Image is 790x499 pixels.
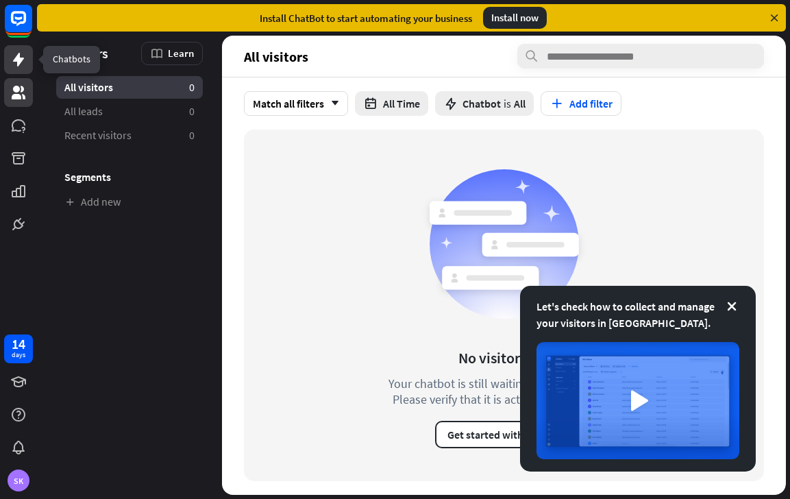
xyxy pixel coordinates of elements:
[189,128,195,143] aside: 0
[12,350,25,360] div: days
[56,170,203,184] h3: Segments
[12,338,25,350] div: 14
[11,5,52,47] button: Open LiveChat chat widget
[324,99,339,108] i: arrow_down
[462,97,501,110] span: Chatbot
[189,104,195,119] aside: 0
[435,421,573,448] button: Get started with Visitors
[56,100,203,123] a: All leads 0
[504,97,511,110] span: is
[260,12,472,25] div: Install ChatBot to start automating your business
[64,128,132,143] span: Recent visitors
[64,104,103,119] span: All leads
[64,45,108,61] span: Visitors
[64,80,113,95] span: All visitors
[189,80,195,95] aside: 0
[483,7,547,29] div: Install now
[244,91,348,116] div: Match all filters
[4,334,33,363] a: 14 days
[536,342,739,459] img: image
[541,91,621,116] button: Add filter
[536,298,739,331] div: Let's check how to collect and manage your visitors in [GEOGRAPHIC_DATA].
[364,376,645,407] div: Your chatbot is still waiting for its first visitor. Please verify that it is active and accessible.
[458,348,550,367] div: No visitors yet
[168,47,194,60] span: Learn
[56,191,203,213] a: Add new
[56,124,203,147] a: Recent visitors 0
[514,97,526,110] span: All
[244,49,308,64] span: All visitors
[8,470,29,491] div: SK
[355,91,428,116] button: All Time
